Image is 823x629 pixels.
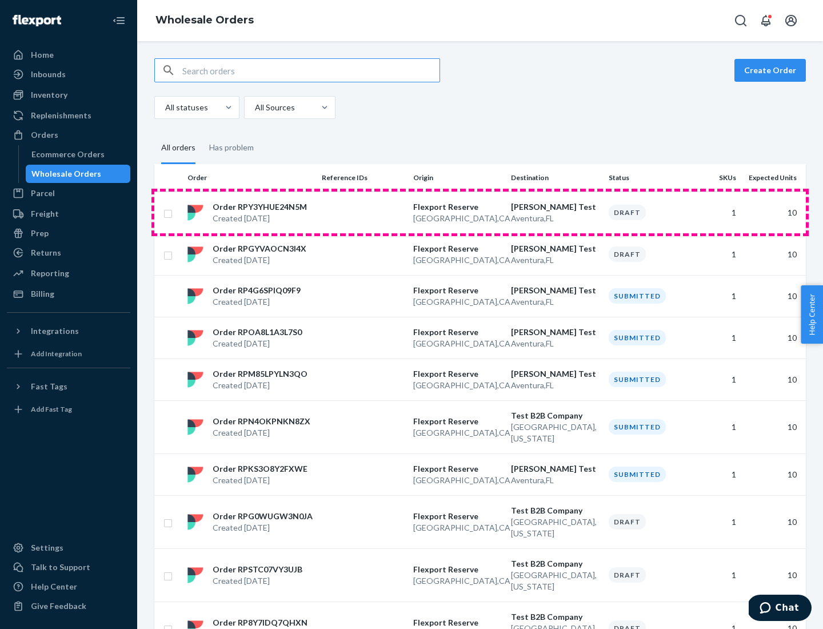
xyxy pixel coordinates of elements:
[317,164,409,192] th: Reference IDs
[729,9,752,32] button: Open Search Box
[511,463,600,475] p: [PERSON_NAME] Test
[609,514,646,530] div: Draft
[413,254,502,266] p: [GEOGRAPHIC_DATA] , CA
[413,201,502,213] p: Flexport Reserve
[7,539,130,557] a: Settings
[213,213,307,224] p: Created [DATE]
[511,505,600,516] p: Test B2B Company
[741,453,806,495] td: 10
[213,511,313,522] p: Order RPG0WUGW3N0JA
[511,285,600,296] p: [PERSON_NAME] Test
[31,149,105,160] div: Ecommerce Orders
[511,421,600,444] p: [GEOGRAPHIC_DATA] , [US_STATE]
[187,288,203,304] img: flexport logo
[31,247,61,258] div: Returns
[187,246,203,262] img: flexport logo
[7,86,130,104] a: Inventory
[26,145,131,164] a: Ecommerce Orders
[7,205,130,223] a: Freight
[609,419,666,435] div: Submitted
[31,89,67,101] div: Inventory
[413,213,502,224] p: [GEOGRAPHIC_DATA] , CA
[213,475,307,486] p: Created [DATE]
[749,595,812,623] iframe: Opens a widget where you can chat to one of our agents
[187,372,203,388] img: flexport logo
[506,164,604,192] th: Destination
[213,463,307,475] p: Order RPKS3O8Y2FXWE
[187,567,203,583] img: flexport logo
[511,516,600,539] p: [GEOGRAPHIC_DATA] , [US_STATE]
[7,224,130,242] a: Prep
[413,327,502,338] p: Flexport Reserve
[511,338,600,349] p: Aventura , FL
[695,233,741,275] td: 1
[754,9,777,32] button: Open notifications
[695,317,741,359] td: 1
[13,15,61,26] img: Flexport logo
[511,243,600,254] p: [PERSON_NAME] Test
[31,188,55,199] div: Parcel
[413,338,502,349] p: [GEOGRAPHIC_DATA] , CA
[609,372,666,387] div: Submitted
[164,102,165,113] input: All statuses
[413,243,502,254] p: Flexport Reserve
[734,59,806,82] button: Create Order
[511,380,600,391] p: Aventura , FL
[155,14,254,26] a: Wholesale Orders
[695,359,741,400] td: 1
[31,49,54,61] div: Home
[213,243,306,254] p: Order RPGYVAOCN3I4X
[213,368,307,380] p: Order RPM85LPYLN3QO
[7,65,130,83] a: Inbounds
[213,285,301,296] p: Order RP4G6SPIQ09F9
[213,427,310,439] p: Created [DATE]
[182,59,440,82] input: Search orders
[31,581,77,592] div: Help Center
[413,463,502,475] p: Flexport Reserve
[609,330,666,345] div: Submitted
[609,567,646,583] div: Draft
[7,106,130,125] a: Replenishments
[741,233,806,275] td: 10
[213,254,306,266] p: Created [DATE]
[7,126,130,144] a: Orders
[31,208,59,220] div: Freight
[695,453,741,495] td: 1
[213,327,302,338] p: Order RPOA8L1A3L7S0
[7,345,130,363] a: Add Integration
[7,46,130,64] a: Home
[695,548,741,602] td: 1
[801,285,823,344] button: Help Center
[213,564,302,575] p: Order RPSTC07VY3UJB
[413,564,502,575] p: Flexport Reserve
[213,416,310,427] p: Order RPN4OKPNKN8ZX
[695,275,741,317] td: 1
[7,285,130,303] a: Billing
[695,400,741,453] td: 1
[31,404,72,414] div: Add Fast Tag
[413,380,502,391] p: [GEOGRAPHIC_DATA] , CA
[741,317,806,359] td: 10
[413,617,502,628] p: Flexport Reserve
[511,201,600,213] p: [PERSON_NAME] Test
[31,110,91,121] div: Replenishments
[26,165,131,183] a: Wholesale Orders
[161,133,195,164] div: All orders
[609,288,666,304] div: Submitted
[31,562,90,573] div: Talk to Support
[31,168,101,180] div: Wholesale Orders
[741,495,806,548] td: 10
[511,410,600,421] p: Test B2B Company
[511,296,600,308] p: Aventura , FL
[7,400,130,419] a: Add Fast Tag
[511,558,600,570] p: Test B2B Company
[146,4,263,37] ol: breadcrumbs
[7,377,130,396] button: Fast Tags
[7,264,130,282] a: Reporting
[741,192,806,233] td: 10
[213,522,313,534] p: Created [DATE]
[741,400,806,453] td: 10
[7,244,130,262] a: Returns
